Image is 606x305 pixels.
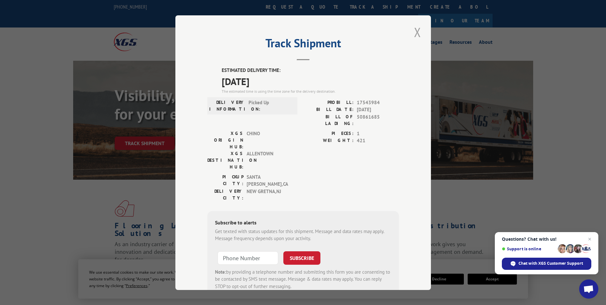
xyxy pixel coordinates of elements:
button: SUBSCRIBE [283,251,320,264]
label: PICKUP CITY: [207,173,243,188]
label: BILL OF LADING: [303,113,354,127]
div: by providing a telephone number and submitting this form you are consenting to be contacted by SM... [215,268,391,290]
div: Get texted with status updates for this shipment. Message and data rates may apply. Message frequ... [215,228,391,242]
span: SANTA [PERSON_NAME] , CA [247,173,290,188]
span: Questions? Chat with us! [502,237,591,242]
label: DELIVERY CITY: [207,188,243,201]
label: ESTIMATED DELIVERY TIME: [222,67,399,74]
label: PROBILL: [303,99,354,106]
label: BILL DATE: [303,106,354,113]
span: 50861685 [357,113,399,127]
span: Chat with XGS Customer Support [518,261,583,266]
button: Close modal [412,23,423,41]
span: 1 [357,130,399,137]
span: Chat with XGS Customer Support [502,258,591,270]
h2: Track Shipment [207,39,399,51]
input: Phone Number [218,251,278,264]
label: DELIVERY INFORMATION: [209,99,245,112]
span: ALLENTOWN [247,150,290,170]
label: XGS DESTINATION HUB: [207,150,243,170]
label: XGS ORIGIN HUB: [207,130,243,150]
span: 17543984 [357,99,399,106]
span: Support is online [502,246,556,251]
span: 421 [357,137,399,145]
span: CHINO [247,130,290,150]
strong: Note: [215,269,226,275]
span: [DATE] [357,106,399,113]
a: Open chat [579,279,598,299]
label: WEIGHT: [303,137,354,145]
div: The estimated time is using the time zone for the delivery destination. [222,88,399,94]
span: Picked Up [249,99,292,112]
span: [DATE] [222,74,399,88]
div: Subscribe to alerts [215,218,391,228]
span: NEW GRETNA , NJ [247,188,290,201]
label: PIECES: [303,130,354,137]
